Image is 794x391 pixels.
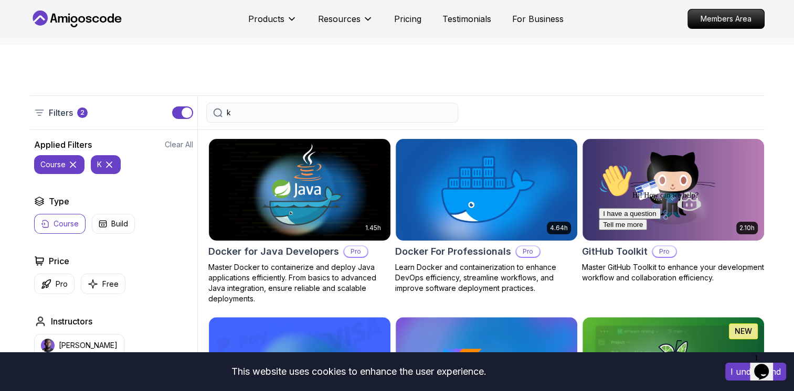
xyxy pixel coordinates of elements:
p: Master Docker to containerize and deploy Java applications efficiently. From basics to advanced J... [208,262,391,304]
a: Docker For Professionals card4.64hDocker For ProfessionalsProLearn Docker and containerization to... [395,138,578,294]
p: Resources [318,13,361,25]
p: 1.45h [365,224,381,232]
iframe: chat widget [595,160,784,344]
a: Members Area [687,9,765,29]
button: Free [81,274,125,294]
p: Master GitHub Toolkit to enhance your development workflow and collaboration efficiency. [582,262,765,283]
button: course [34,155,84,174]
p: Learn Docker and containerization to enhance DevOps efficiency, streamline workflows, and improve... [395,262,578,294]
button: instructor img[PERSON_NAME] [34,334,124,357]
button: Clear All [165,139,193,150]
h2: Docker For Professionals [395,244,511,259]
h2: Type [49,195,69,208]
p: Pro [56,279,68,289]
iframe: chat widget [750,349,784,381]
a: GitHub Toolkit card2.10hGitHub ToolkitProMaster GitHub Toolkit to enhance your development workfl... [582,138,765,283]
p: Course [54,219,79,229]
input: Search Java, React, Spring boot ... [227,107,451,118]
button: Pro [34,274,75,294]
p: 2 [80,108,84,117]
button: Accept cookies [725,363,786,381]
a: Testimonials [442,13,491,25]
img: :wave: [4,4,38,38]
img: instructor img [41,339,55,352]
span: Hi! How can we help? [4,31,104,39]
p: k [97,159,102,170]
button: Products [248,13,297,34]
button: Build [92,214,135,234]
img: GitHub Toolkit card [583,139,764,241]
a: Pricing [394,13,421,25]
p: course [40,159,66,170]
p: Build [111,219,128,229]
a: Docker for Java Developers card1.45hDocker for Java DevelopersProMaster Docker to containerize an... [208,138,391,304]
h2: Applied Filters [34,138,92,151]
h2: Docker for Java Developers [208,244,339,259]
img: Docker for Java Developers card [209,139,390,241]
p: Filters [49,106,73,119]
p: 4.64h [550,224,568,232]
p: [PERSON_NAME] [59,340,118,351]
button: k [91,155,121,174]
p: Members Area [688,9,764,28]
div: 👋Hi! How can we help?I have a questionTell me more [4,4,193,70]
button: Resources [318,13,373,34]
h2: Price [49,255,69,267]
p: Products [248,13,284,25]
button: I have a question [4,48,66,59]
img: Docker For Professionals card [396,139,577,241]
button: Tell me more [4,59,52,70]
a: For Business [512,13,564,25]
button: Course [34,214,86,234]
div: This website uses cookies to enhance the user experience. [8,360,710,383]
h2: Instructors [51,315,92,328]
p: Free [102,279,119,289]
p: Pro [516,246,539,257]
h2: GitHub Toolkit [582,244,648,259]
p: Pro [344,246,367,257]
